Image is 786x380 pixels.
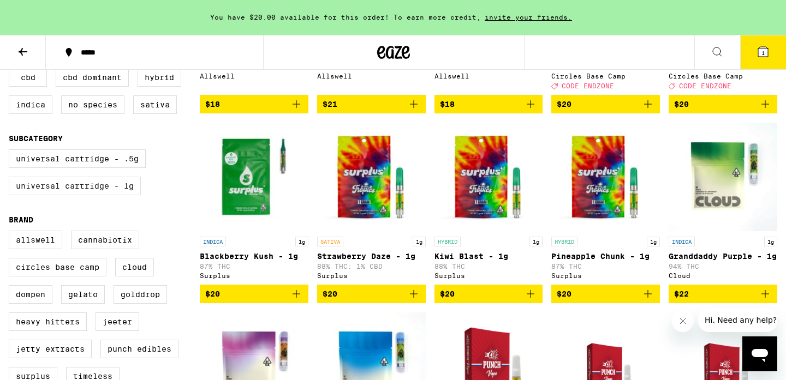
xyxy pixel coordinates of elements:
a: Open page for Kiwi Blast - 1g from Surplus [434,122,543,285]
span: $20 [557,289,571,298]
label: Cloud [115,258,154,276]
div: Circles Base Camp [551,73,660,80]
label: Hybrid [138,68,181,87]
iframe: Message from company [698,308,777,332]
span: CODE ENDZONE [562,82,614,89]
label: Jeeter [96,312,139,331]
span: $22 [674,289,689,298]
label: Dompen [9,285,52,304]
button: Add to bag [200,285,308,303]
span: $18 [440,100,455,108]
label: CBD [9,68,47,87]
p: 87% THC [200,263,308,270]
span: 1 [761,50,765,56]
p: Kiwi Blast - 1g [434,252,543,261]
div: Allswell [434,73,543,80]
span: invite your friends. [481,14,576,21]
p: HYBRID [434,237,461,246]
img: Surplus - Pineapple Chunk - 1g [551,122,660,231]
button: Add to bag [669,285,777,303]
img: Surplus - Kiwi Blast - 1g [434,122,543,231]
p: 1g [764,237,777,246]
button: 1 [740,35,786,69]
p: SATIVA [317,237,343,246]
div: Allswell [200,73,308,80]
button: Add to bag [434,285,543,303]
label: Jetty Extracts [9,340,92,358]
div: Circles Base Camp [669,73,777,80]
legend: Brand [9,215,33,224]
button: Add to bag [317,285,426,303]
p: INDICA [669,237,695,246]
label: Circles Base Camp [9,258,106,276]
button: Add to bag [317,95,426,113]
label: Allswell [9,231,62,249]
span: $20 [557,100,571,108]
label: Cannabiotix [71,231,139,249]
span: $20 [674,100,689,108]
label: Universal Cartridge - 1g [9,177,141,195]
p: 1g [647,237,660,246]
p: Granddaddy Purple - 1g [669,252,777,261]
button: Add to bag [200,95,308,113]
iframe: Close message [672,310,694,332]
button: Add to bag [669,95,777,113]
p: INDICA [200,237,226,246]
img: Surplus - Blackberry Kush - 1g [200,122,308,231]
a: Open page for Granddaddy Purple - 1g from Cloud [669,122,777,285]
span: $20 [205,289,220,298]
legend: Subcategory [9,134,63,143]
label: Heavy Hitters [9,312,87,331]
div: Surplus [200,272,308,279]
iframe: Button to launch messaging window [742,336,777,371]
span: $20 [323,289,337,298]
img: Surplus - Strawberry Daze - 1g [317,122,426,231]
span: $18 [205,100,220,108]
span: CODE ENDZONE [679,82,731,89]
p: 1g [295,237,308,246]
a: Open page for Strawberry Daze - 1g from Surplus [317,122,426,285]
div: Surplus [434,272,543,279]
p: 1g [529,237,543,246]
a: Open page for Blackberry Kush - 1g from Surplus [200,122,308,285]
button: Add to bag [434,95,543,113]
p: 1g [413,237,426,246]
p: 88% THC [434,263,543,270]
button: Add to bag [551,285,660,303]
p: 94% THC [669,263,777,270]
label: Gelato [61,285,105,304]
p: Pineapple Chunk - 1g [551,252,660,261]
div: Allswell [317,73,426,80]
div: Surplus [551,272,660,279]
label: Sativa [133,95,177,114]
label: CBD Dominant [56,68,129,87]
div: Surplus [317,272,426,279]
p: Strawberry Daze - 1g [317,252,426,261]
label: Universal Cartridge - .5g [9,149,146,168]
span: $20 [440,289,455,298]
img: Cloud - Granddaddy Purple - 1g [669,122,777,231]
button: Add to bag [551,95,660,113]
label: Indica [9,95,52,114]
a: Open page for Pineapple Chunk - 1g from Surplus [551,122,660,285]
p: 88% THC: 1% CBD [317,263,426,270]
p: HYBRID [551,237,577,246]
p: Blackberry Kush - 1g [200,252,308,261]
label: No Species [61,95,124,114]
label: GoldDrop [114,285,167,304]
span: You have $20.00 available for this order! To earn more credit, [210,14,481,21]
p: 87% THC [551,263,660,270]
span: $21 [323,100,337,108]
label: Punch Edibles [100,340,178,358]
div: Cloud [669,272,777,279]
